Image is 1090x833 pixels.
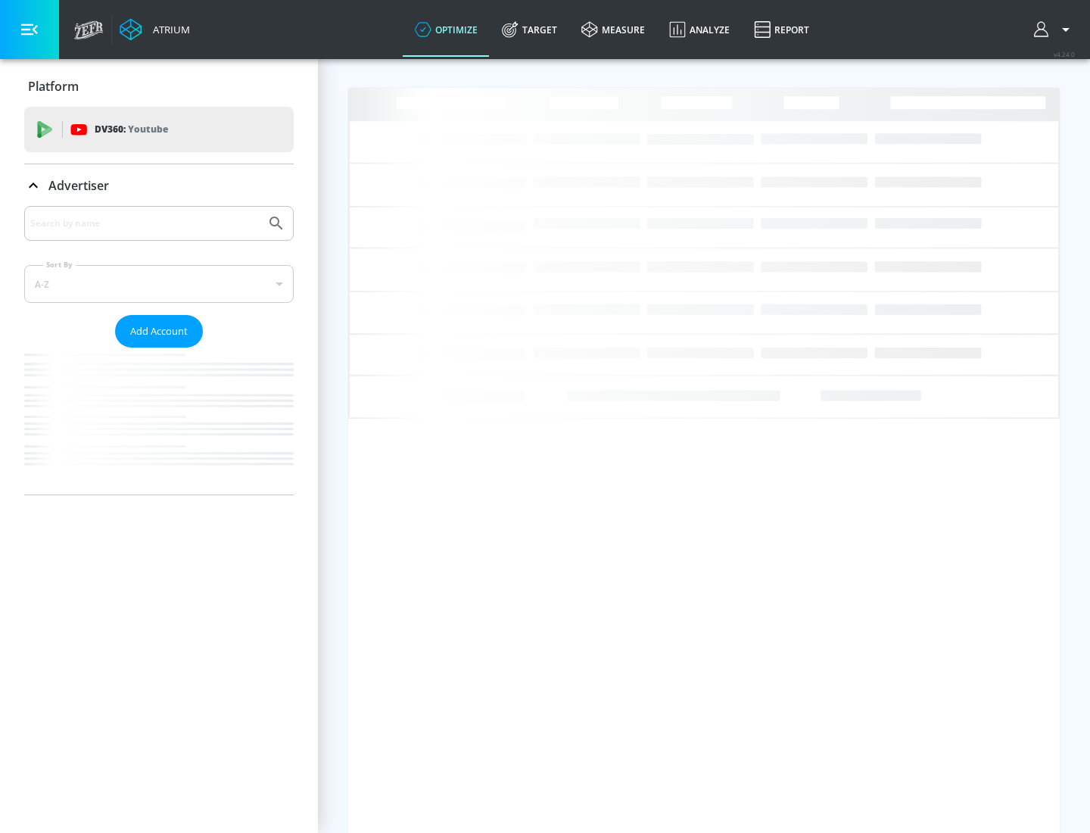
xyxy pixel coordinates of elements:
span: v 4.24.0 [1054,50,1075,58]
p: Advertiser [48,177,109,194]
button: Add Account [115,315,203,348]
a: Analyze [657,2,742,57]
div: A-Z [24,265,294,303]
div: Advertiser [24,206,294,494]
div: DV360: Youtube [24,107,294,152]
a: measure [569,2,657,57]
nav: list of Advertiser [24,348,294,494]
span: Add Account [130,323,188,340]
input: Search by name [30,214,260,233]
div: Atrium [147,23,190,36]
p: DV360: [95,121,168,138]
a: optimize [403,2,490,57]
a: Target [490,2,569,57]
a: Report [742,2,821,57]
p: Youtube [128,121,168,137]
p: Platform [28,78,79,95]
label: Sort By [43,260,76,270]
div: Platform [24,65,294,108]
div: Advertiser [24,164,294,207]
a: Atrium [120,18,190,41]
